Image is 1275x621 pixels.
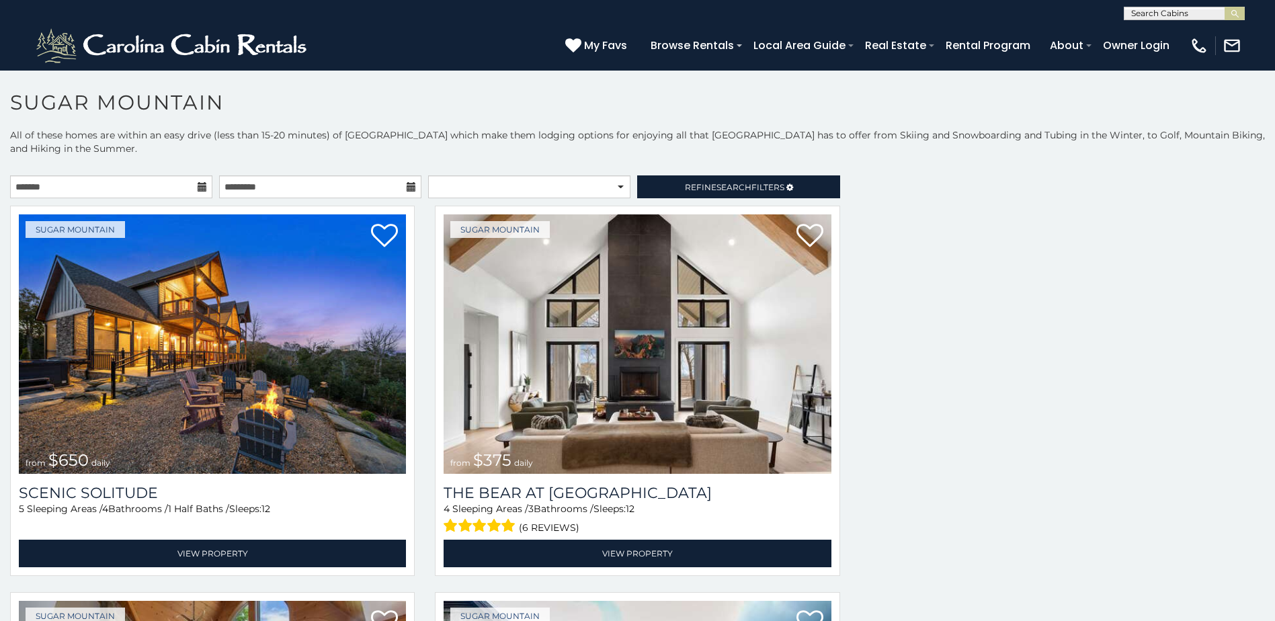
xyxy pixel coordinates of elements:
[19,214,406,474] a: Scenic Solitude from $650 daily
[102,503,108,515] span: 4
[19,503,24,515] span: 5
[450,221,550,238] a: Sugar Mountain
[19,502,406,536] div: Sleeping Areas / Bathrooms / Sleeps:
[444,484,831,502] a: The Bear At [GEOGRAPHIC_DATA]
[473,450,511,470] span: $375
[48,450,89,470] span: $650
[637,175,839,198] a: RefineSearchFilters
[685,182,784,192] span: Refine Filters
[444,484,831,502] h3: The Bear At Sugar Mountain
[26,221,125,238] a: Sugar Mountain
[1096,34,1176,57] a: Owner Login
[747,34,852,57] a: Local Area Guide
[1223,36,1241,55] img: mail-regular-white.png
[1043,34,1090,57] a: About
[939,34,1037,57] a: Rental Program
[371,222,398,251] a: Add to favorites
[26,458,46,468] span: from
[19,214,406,474] img: Scenic Solitude
[34,26,313,66] img: White-1-2.png
[858,34,933,57] a: Real Estate
[626,503,634,515] span: 12
[444,214,831,474] a: The Bear At Sugar Mountain from $375 daily
[19,540,406,567] a: View Property
[444,503,450,515] span: 4
[584,37,627,54] span: My Favs
[514,458,533,468] span: daily
[91,458,110,468] span: daily
[168,503,229,515] span: 1 Half Baths /
[450,458,470,468] span: from
[796,222,823,251] a: Add to favorites
[565,37,630,54] a: My Favs
[444,540,831,567] a: View Property
[644,34,741,57] a: Browse Rentals
[716,182,751,192] span: Search
[444,214,831,474] img: The Bear At Sugar Mountain
[444,502,831,536] div: Sleeping Areas / Bathrooms / Sleeps:
[528,503,534,515] span: 3
[261,503,270,515] span: 12
[19,484,406,502] a: Scenic Solitude
[519,519,579,536] span: (6 reviews)
[1190,36,1208,55] img: phone-regular-white.png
